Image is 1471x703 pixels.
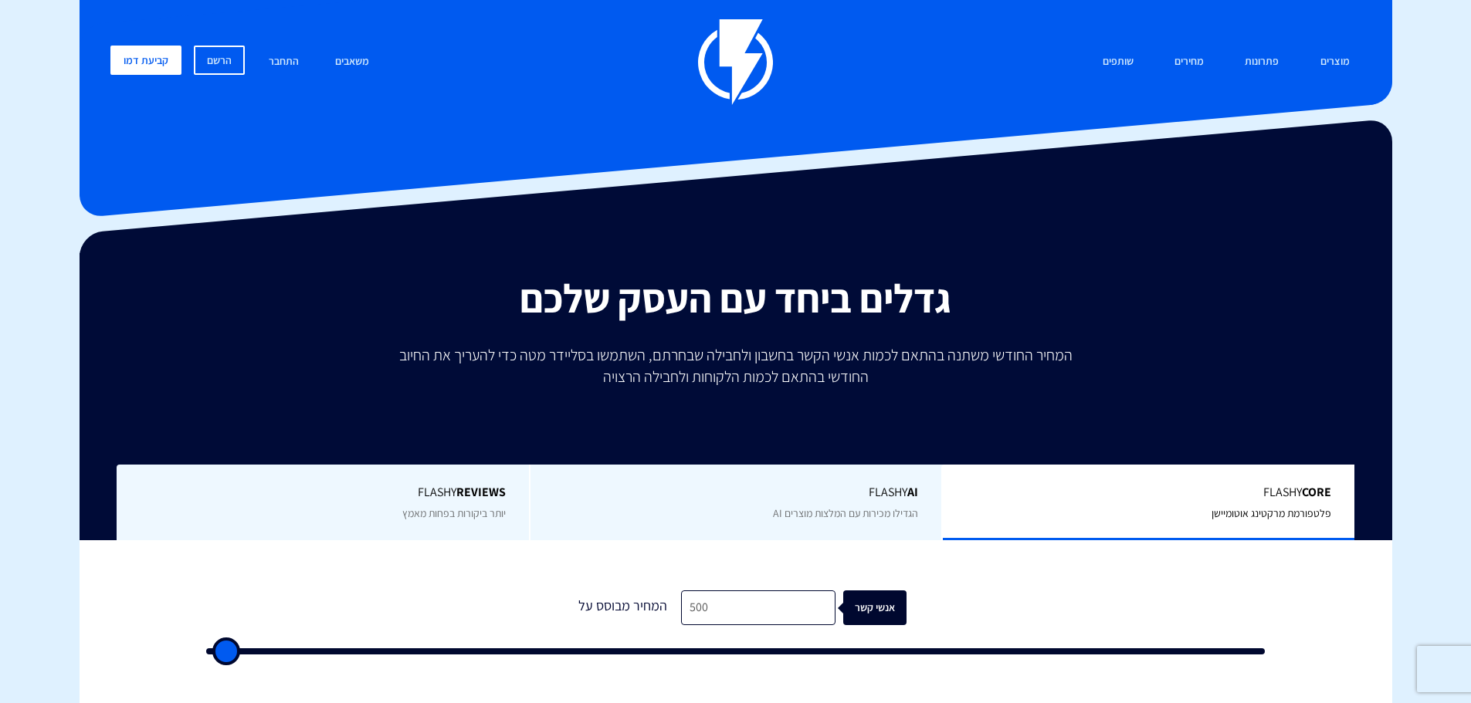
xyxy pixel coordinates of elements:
a: קביעת דמו [110,46,181,75]
a: הרשם [194,46,245,75]
b: AI [907,484,918,500]
span: Flashy [554,484,919,502]
span: Flashy [140,484,506,502]
b: REVIEWS [456,484,506,500]
a: מוצרים [1309,46,1361,79]
b: Core [1302,484,1331,500]
a: התחבר [257,46,310,79]
a: מחירים [1163,46,1215,79]
div: המחיר מבוסס על [565,590,681,625]
h2: גדלים ביחד עם העסק שלכם [91,276,1381,320]
span: Flashy [966,484,1331,502]
span: הגדילו מכירות עם המלצות מוצרים AI [773,506,918,520]
span: פלטפורמת מרקטינג אוטומיישן [1212,506,1331,520]
span: יותר ביקורות בפחות מאמץ [402,506,506,520]
a: משאבים [324,46,381,79]
p: המחיר החודשי משתנה בהתאם לכמות אנשי הקשר בחשבון ולחבילה שבחרתם, השתמשו בסליידר מטה כדי להעריך את ... [388,344,1083,387]
a: שותפים [1091,46,1145,79]
div: אנשי קשר [859,590,923,625]
a: פתרונות [1233,46,1290,79]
